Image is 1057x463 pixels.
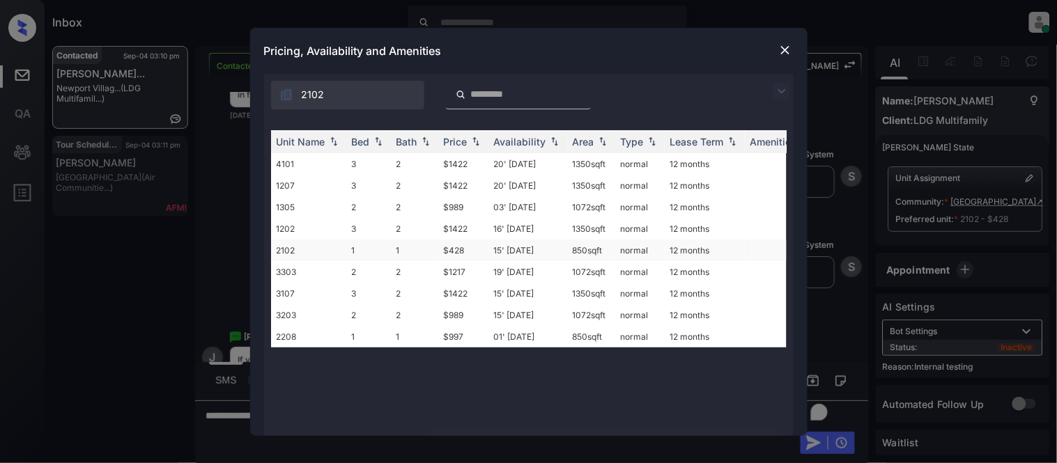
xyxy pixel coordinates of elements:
img: sorting [548,136,562,146]
td: 01' [DATE] [488,326,567,347]
span: 2102 [302,87,325,102]
td: 3107 [271,283,346,304]
div: Pricing, Availability and Amenities [250,28,808,74]
td: 20' [DATE] [488,175,567,196]
div: Availability [494,136,546,148]
td: 03' [DATE] [488,196,567,218]
td: 12 months [665,240,745,261]
div: Type [621,136,644,148]
td: 2 [391,304,438,326]
td: 12 months [665,218,745,240]
div: Lease Term [670,136,724,148]
td: $1422 [438,175,488,196]
td: 1 [346,240,391,261]
td: 850 sqft [567,240,615,261]
td: 12 months [665,261,745,283]
img: sorting [327,136,341,146]
td: 15' [DATE] [488,283,567,304]
td: normal [615,240,665,261]
td: 1072 sqft [567,261,615,283]
td: 3 [346,218,391,240]
td: $1422 [438,218,488,240]
td: 20' [DATE] [488,153,567,175]
div: Price [444,136,468,148]
img: sorting [725,136,739,146]
td: 1072 sqft [567,304,615,326]
td: 2 [391,153,438,175]
td: 2 [391,175,438,196]
td: 1350 sqft [567,283,615,304]
td: 2 [346,261,391,283]
td: 3203 [271,304,346,326]
img: sorting [371,136,385,146]
td: 1207 [271,175,346,196]
td: 16' [DATE] [488,218,567,240]
img: icon-zuma [773,83,790,100]
td: 1072 sqft [567,196,615,218]
td: 4101 [271,153,346,175]
td: 1350 sqft [567,153,615,175]
td: 1 [346,326,391,347]
td: 3303 [271,261,346,283]
td: 12 months [665,304,745,326]
img: icon-zuma [279,88,293,102]
div: Amenities [750,136,797,148]
td: 15' [DATE] [488,304,567,326]
img: sorting [419,136,433,146]
td: 19' [DATE] [488,261,567,283]
img: sorting [469,136,483,146]
td: 15' [DATE] [488,240,567,261]
td: $1422 [438,283,488,304]
img: icon-zuma [456,88,466,101]
div: Bed [352,136,370,148]
td: normal [615,153,665,175]
td: normal [615,261,665,283]
td: $989 [438,196,488,218]
td: 1305 [271,196,346,218]
td: normal [615,304,665,326]
td: 1 [391,326,438,347]
td: 2 [391,283,438,304]
td: 2102 [271,240,346,261]
td: 2 [391,261,438,283]
td: 1202 [271,218,346,240]
td: $989 [438,304,488,326]
td: 1350 sqft [567,175,615,196]
td: 12 months [665,283,745,304]
td: 1350 sqft [567,218,615,240]
td: 12 months [665,196,745,218]
td: 3 [346,283,391,304]
td: 12 months [665,326,745,347]
td: 2208 [271,326,346,347]
td: normal [615,175,665,196]
td: normal [615,196,665,218]
td: normal [615,326,665,347]
td: $428 [438,240,488,261]
td: 3 [346,175,391,196]
td: normal [615,283,665,304]
td: 1 [391,240,438,261]
td: normal [615,218,665,240]
td: 850 sqft [567,326,615,347]
td: $1217 [438,261,488,283]
td: 2 [391,218,438,240]
div: Unit Name [277,136,325,148]
td: 2 [391,196,438,218]
div: Bath [396,136,417,148]
div: Area [573,136,594,148]
img: sorting [645,136,659,146]
td: 2 [346,196,391,218]
td: $997 [438,326,488,347]
td: 3 [346,153,391,175]
img: sorting [596,136,610,146]
td: 12 months [665,153,745,175]
img: close [778,43,792,57]
td: 2 [346,304,391,326]
td: 12 months [665,175,745,196]
td: $1422 [438,153,488,175]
